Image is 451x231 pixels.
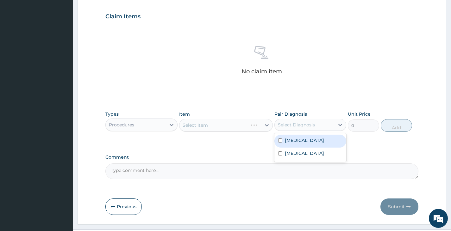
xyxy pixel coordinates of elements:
[33,35,106,44] div: Chat with us now
[380,198,418,215] button: Submit
[241,68,282,75] p: No claim item
[105,112,119,117] label: Types
[278,122,315,128] div: Select Diagnosis
[381,119,412,132] button: Add
[105,198,142,215] button: Previous
[12,32,26,47] img: d_794563401_company_1708531726252_794563401
[274,111,307,117] label: Pair Diagnosis
[109,122,134,128] div: Procedures
[105,155,418,160] label: Comment
[104,3,119,18] div: Minimize live chat window
[179,111,190,117] label: Item
[3,159,121,181] textarea: Type your message and hit 'Enter'
[37,73,87,137] span: We're online!
[348,111,371,117] label: Unit Price
[285,137,324,143] label: [MEDICAL_DATA]
[105,13,141,20] h3: Claim Items
[285,150,324,156] label: [MEDICAL_DATA]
